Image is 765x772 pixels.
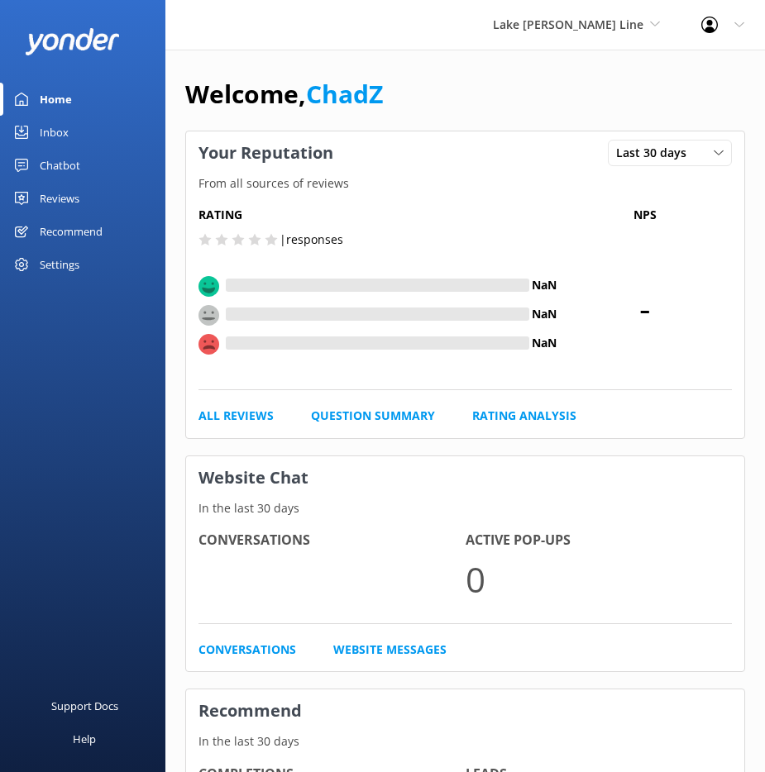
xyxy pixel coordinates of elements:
[558,206,732,224] p: NPS
[529,305,558,323] h4: NaN
[186,456,744,499] h3: Website Chat
[73,722,96,755] div: Help
[558,287,732,328] span: -
[616,144,696,162] span: Last 30 days
[186,131,346,174] h3: Your Reputation
[198,407,274,425] a: All Reviews
[311,407,435,425] a: Question Summary
[51,689,118,722] div: Support Docs
[466,551,733,607] p: 0
[40,182,79,215] div: Reviews
[333,641,447,659] a: Website Messages
[185,74,383,114] h1: Welcome,
[40,248,79,281] div: Settings
[186,689,744,732] h3: Recommend
[529,276,558,294] h4: NaN
[25,28,120,55] img: yonder-white-logo.png
[472,407,576,425] a: Rating Analysis
[280,231,343,249] p: | responses
[198,206,558,224] h5: Rating
[493,17,643,32] span: Lake [PERSON_NAME] Line
[40,215,103,248] div: Recommend
[186,732,744,751] p: In the last 30 days
[306,77,383,111] a: ChadZ
[466,530,733,551] h4: Active Pop-ups
[529,334,558,352] h4: NaN
[40,83,72,116] div: Home
[186,499,744,517] p: In the last 30 days
[198,641,296,659] a: Conversations
[40,149,80,182] div: Chatbot
[40,116,69,149] div: Inbox
[198,530,466,551] h4: Conversations
[186,174,744,193] p: From all sources of reviews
